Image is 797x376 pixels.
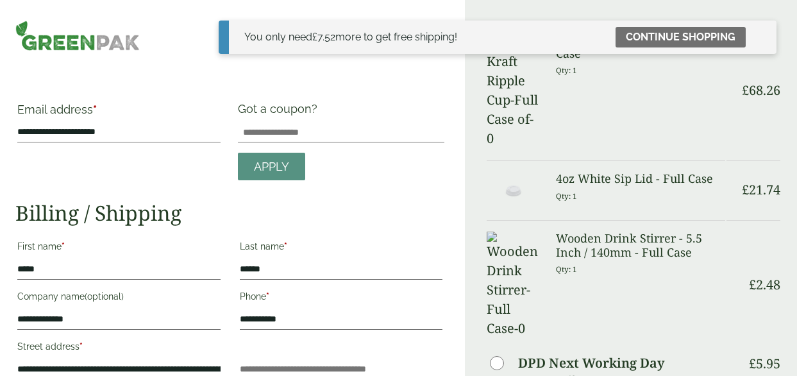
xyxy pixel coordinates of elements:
small: Qty: 1 [556,65,577,75]
abbr: required [266,291,269,302]
span: 7.52 [312,31,335,43]
h3: 4oz White Sip Lid - Full Case [556,172,725,186]
abbr: required [80,341,83,352]
bdi: 21.74 [742,181,780,198]
bdi: 2.48 [749,276,780,293]
a: Continue shopping [616,27,746,47]
small: Qty: 1 [556,264,577,274]
h3: Wooden Drink Stirrer - 5.5 Inch / 140mm - Full Case [556,232,725,259]
img: GreenPak Supplies [15,21,140,51]
bdi: 5.95 [749,355,780,372]
small: Qty: 1 [556,191,577,201]
span: £ [312,31,317,43]
a: Apply [238,153,305,180]
label: DPD Next Working Day [518,357,664,370]
label: Phone [240,287,443,309]
abbr: required [93,103,97,116]
span: Apply [254,160,289,174]
abbr: required [62,241,65,252]
abbr: required [284,241,287,252]
label: Company name [17,287,221,309]
label: Last name [240,237,443,259]
img: Wooden Drink Stirrer-Full Case-0 [487,232,541,338]
label: Email address [17,104,221,122]
h2: Billing / Shipping [15,201,444,225]
span: £ [749,276,756,293]
label: First name [17,237,221,259]
label: Street address [17,338,221,359]
div: You only need more to get free shipping! [244,30,457,45]
span: £ [749,355,756,372]
span: (optional) [85,291,124,302]
bdi: 68.26 [742,81,780,99]
img: 4oz Kraft Ripple Cup-Full Case of-0 [487,33,541,148]
span: £ [742,81,749,99]
label: Got a coupon? [238,102,323,122]
span: £ [742,181,749,198]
